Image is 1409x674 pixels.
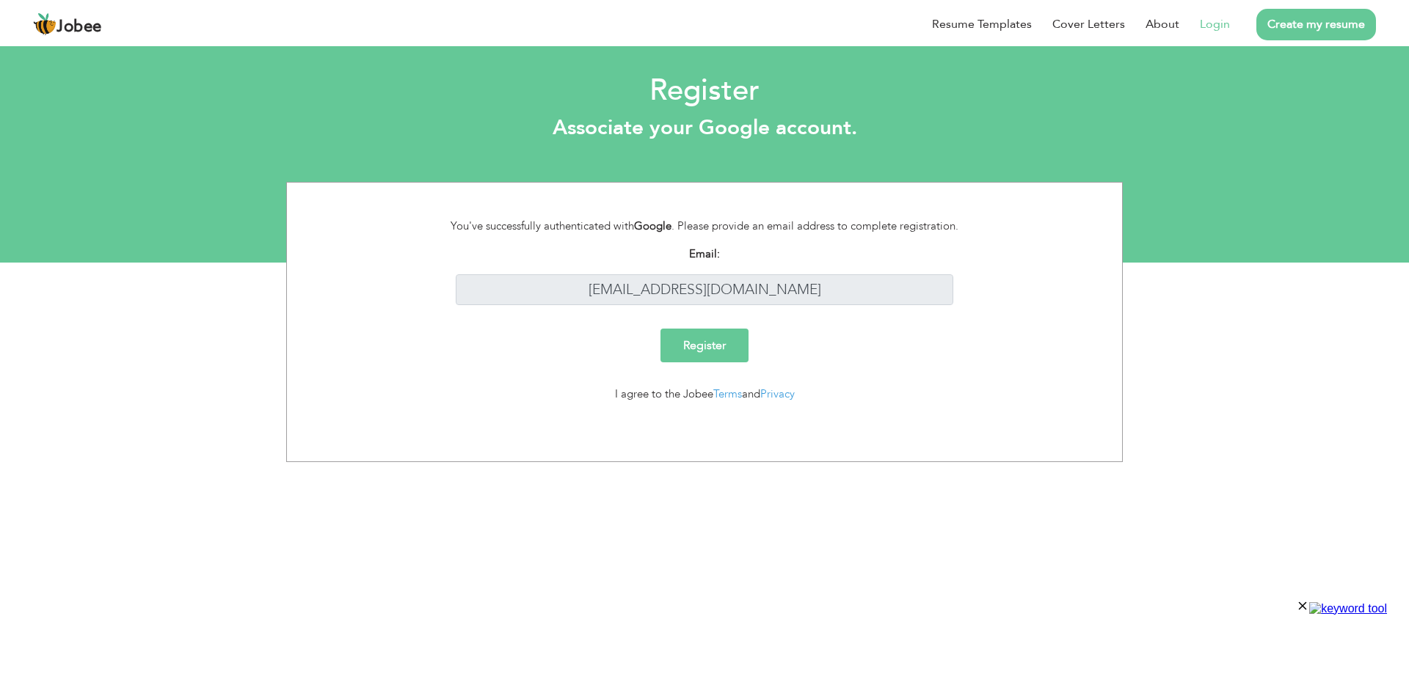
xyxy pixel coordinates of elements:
[634,219,671,233] strong: Google
[456,274,954,306] input: Enter your email address
[434,386,976,403] div: I agree to the Jobee and
[33,12,57,36] img: jobee.io
[660,329,749,362] input: Register
[760,387,795,401] a: Privacy
[1052,15,1125,33] a: Cover Letters
[1146,15,1179,33] a: About
[11,72,1398,110] h2: Register
[33,12,102,36] a: Jobee
[1256,9,1376,40] a: Create my resume
[713,387,742,401] a: Terms
[434,218,976,235] div: You've successfully authenticated with . Please provide an email address to complete registration.
[1200,15,1230,33] a: Login
[689,246,720,261] strong: Email:
[932,15,1032,33] a: Resume Templates
[11,116,1398,141] h3: Associate your Google account.
[57,19,102,35] span: Jobee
